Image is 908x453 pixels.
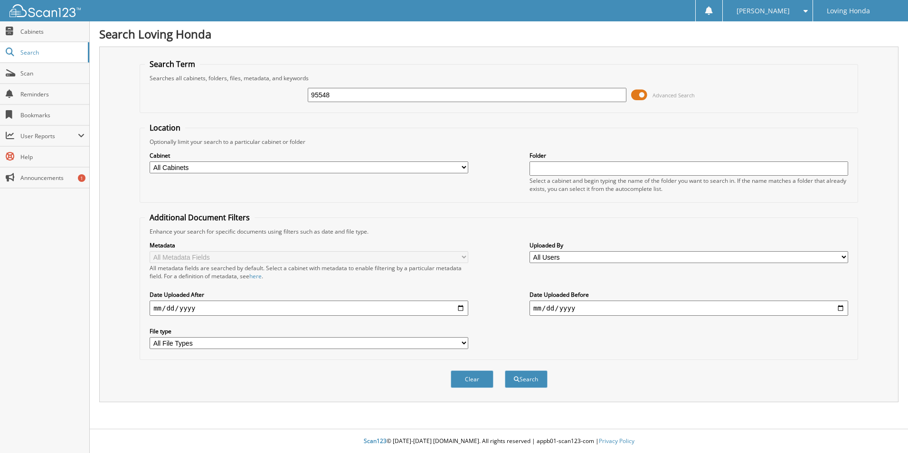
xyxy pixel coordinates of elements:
[20,111,85,119] span: Bookmarks
[249,272,262,280] a: here
[150,241,468,249] label: Metadata
[737,8,790,14] span: [PERSON_NAME]
[530,291,848,299] label: Date Uploaded Before
[150,327,468,335] label: File type
[145,59,200,69] legend: Search Term
[9,4,81,17] img: scan123-logo-white.svg
[20,90,85,98] span: Reminders
[20,132,78,140] span: User Reports
[20,69,85,77] span: Scan
[150,264,468,280] div: All metadata fields are searched by default. Select a cabinet with metadata to enable filtering b...
[530,151,848,160] label: Folder
[78,174,85,182] div: 1
[653,92,695,99] span: Advanced Search
[530,301,848,316] input: end
[530,177,848,193] div: Select a cabinet and begin typing the name of the folder you want to search in. If the name match...
[145,138,853,146] div: Optionally limit your search to a particular cabinet or folder
[145,123,185,133] legend: Location
[530,241,848,249] label: Uploaded By
[451,370,493,388] button: Clear
[505,370,548,388] button: Search
[150,301,468,316] input: start
[90,430,908,453] div: © [DATE]-[DATE] [DOMAIN_NAME]. All rights reserved | appb01-scan123-com |
[150,151,468,160] label: Cabinet
[364,437,387,445] span: Scan123
[20,28,85,36] span: Cabinets
[150,291,468,299] label: Date Uploaded After
[145,212,255,223] legend: Additional Document Filters
[145,74,853,82] div: Searches all cabinets, folders, files, metadata, and keywords
[20,153,85,161] span: Help
[20,174,85,182] span: Announcements
[20,48,83,57] span: Search
[827,8,870,14] span: Loving Honda
[99,26,899,42] h1: Search Loving Honda
[145,227,853,236] div: Enhance your search for specific documents using filters such as date and file type.
[599,437,634,445] a: Privacy Policy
